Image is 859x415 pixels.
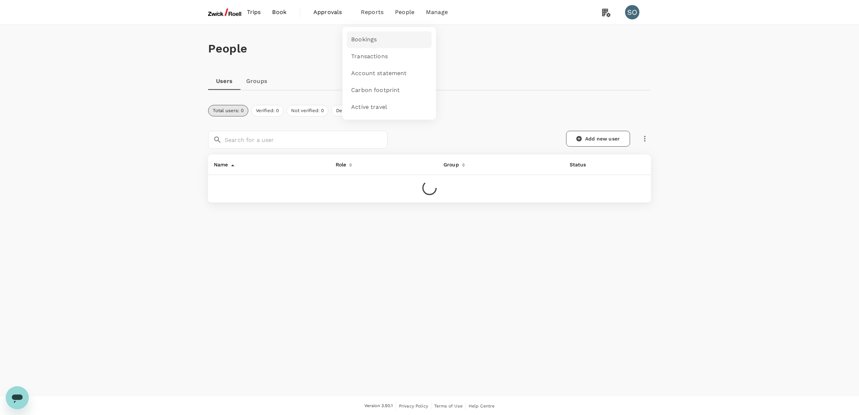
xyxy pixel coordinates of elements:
[208,4,241,20] img: ZwickRoell Pte. Ltd.
[351,69,407,78] span: Account statement
[351,52,388,61] span: Transactions
[351,86,400,94] span: Carbon footprint
[211,157,228,169] div: Name
[286,105,329,116] button: Not verified: 0
[469,404,495,409] span: Help Centre
[247,8,261,17] span: Trips
[399,404,428,409] span: Privacy Policy
[426,8,448,17] span: Manage
[399,402,428,410] a: Privacy Policy
[395,8,414,17] span: People
[469,402,495,410] a: Help Centre
[347,48,432,65] a: Transactions
[6,386,29,409] iframe: Button to launch messaging window
[625,5,639,19] div: SO
[441,157,459,169] div: Group
[351,103,387,111] span: Active travel
[208,105,248,116] button: Total users: 0
[434,404,463,409] span: Terms of Use
[331,105,373,116] button: Deactivated: 0
[364,402,393,410] span: Version 3.50.1
[208,73,240,90] a: Users
[333,157,346,169] div: Role
[225,131,387,149] input: Search for a user
[434,402,463,410] a: Terms of Use
[272,8,286,17] span: Book
[351,36,377,44] span: Bookings
[347,99,432,116] a: Active travel
[208,42,651,55] h1: People
[361,8,383,17] span: Reports
[313,8,349,17] span: Approvals
[251,105,284,116] button: Verified: 0
[240,73,273,90] a: Groups
[347,82,432,99] a: Carbon footprint
[347,65,432,82] a: Account statement
[347,31,432,48] a: Bookings
[564,155,607,175] th: Status
[566,131,630,147] a: Add new user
